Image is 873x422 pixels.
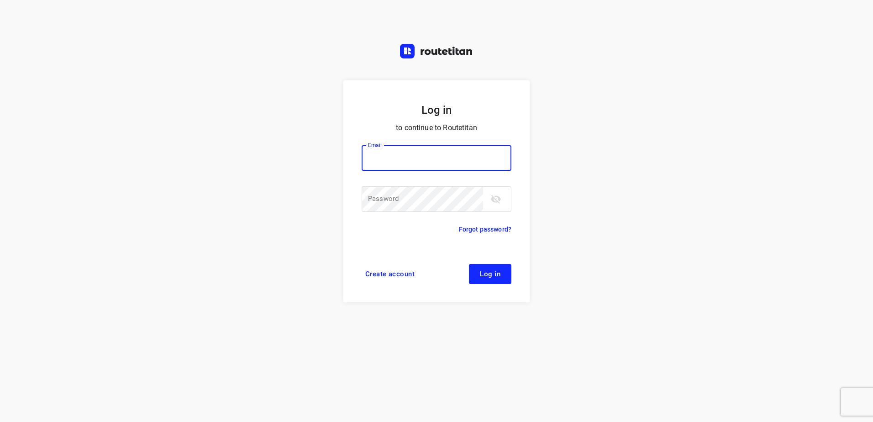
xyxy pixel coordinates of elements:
[480,270,500,278] span: Log in
[365,270,415,278] span: Create account
[362,102,511,118] h5: Log in
[487,190,505,208] button: toggle password visibility
[469,264,511,284] button: Log in
[362,264,418,284] a: Create account
[400,44,473,61] a: Routetitan
[400,44,473,58] img: Routetitan
[459,224,511,235] a: Forgot password?
[362,121,511,134] p: to continue to Routetitan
